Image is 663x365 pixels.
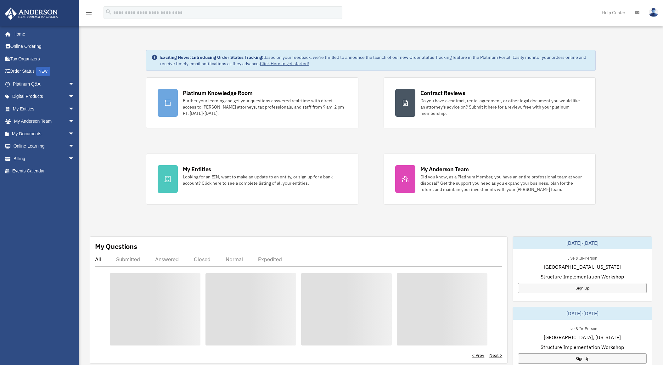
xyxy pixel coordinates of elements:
a: My Anderson Teamarrow_drop_down [4,115,84,128]
div: All [95,256,101,262]
a: Events Calendar [4,165,84,177]
div: Did you know, as a Platinum Member, you have an entire professional team at your disposal? Get th... [420,174,584,193]
a: Online Ordering [4,40,84,53]
a: Digital Productsarrow_drop_down [4,90,84,103]
a: Home [4,28,81,40]
div: My Anderson Team [420,165,469,173]
a: Online Learningarrow_drop_down [4,140,84,153]
a: Platinum Q&Aarrow_drop_down [4,78,84,90]
i: menu [85,9,93,16]
div: Answered [155,256,179,262]
a: My Entities Looking for an EIN, want to make an update to an entity, or sign up for a bank accoun... [146,154,358,205]
a: Tax Organizers [4,53,84,65]
a: Click Here to get started! [260,61,309,66]
a: My Entitiesarrow_drop_down [4,103,84,115]
div: Further your learning and get your questions answered real-time with direct access to [PERSON_NAM... [183,98,347,116]
strong: Exciting News: Introducing Order Status Tracking! [160,54,263,60]
a: Sign Up [518,353,647,364]
a: My Documentsarrow_drop_down [4,127,84,140]
span: arrow_drop_down [68,90,81,103]
div: Submitted [116,256,140,262]
a: Order StatusNEW [4,65,84,78]
span: arrow_drop_down [68,152,81,165]
span: [GEOGRAPHIC_DATA], [US_STATE] [544,263,621,271]
span: arrow_drop_down [68,103,81,115]
div: My Entities [183,165,211,173]
a: My Anderson Team Did you know, as a Platinum Member, you have an entire professional team at your... [384,154,596,205]
span: arrow_drop_down [68,115,81,128]
span: arrow_drop_down [68,140,81,153]
div: Expedited [258,256,282,262]
img: User Pic [649,8,658,17]
div: Live & In-Person [562,325,602,331]
div: NEW [36,67,50,76]
a: Platinum Knowledge Room Further your learning and get your questions answered real-time with dire... [146,77,358,128]
div: Live & In-Person [562,254,602,261]
div: Based on your feedback, we're thrilled to announce the launch of our new Order Status Tracking fe... [160,54,591,67]
div: My Questions [95,242,137,251]
i: search [105,8,112,15]
span: [GEOGRAPHIC_DATA], [US_STATE] [544,334,621,341]
span: arrow_drop_down [68,127,81,140]
a: Billingarrow_drop_down [4,152,84,165]
div: Closed [194,256,211,262]
div: [DATE]-[DATE] [513,307,652,320]
a: Contract Reviews Do you have a contract, rental agreement, or other legal document you would like... [384,77,596,128]
a: Sign Up [518,283,647,293]
div: Platinum Knowledge Room [183,89,253,97]
div: Contract Reviews [420,89,465,97]
div: [DATE]-[DATE] [513,237,652,249]
span: Structure Implementation Workshop [541,343,624,351]
div: Normal [226,256,243,262]
a: Next > [489,352,502,358]
a: menu [85,11,93,16]
span: Structure Implementation Workshop [541,273,624,280]
span: arrow_drop_down [68,78,81,91]
img: Anderson Advisors Platinum Portal [3,8,60,20]
div: Looking for an EIN, want to make an update to an entity, or sign up for a bank account? Click her... [183,174,347,186]
div: Do you have a contract, rental agreement, or other legal document you would like an attorney's ad... [420,98,584,116]
a: < Prev [472,352,484,358]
